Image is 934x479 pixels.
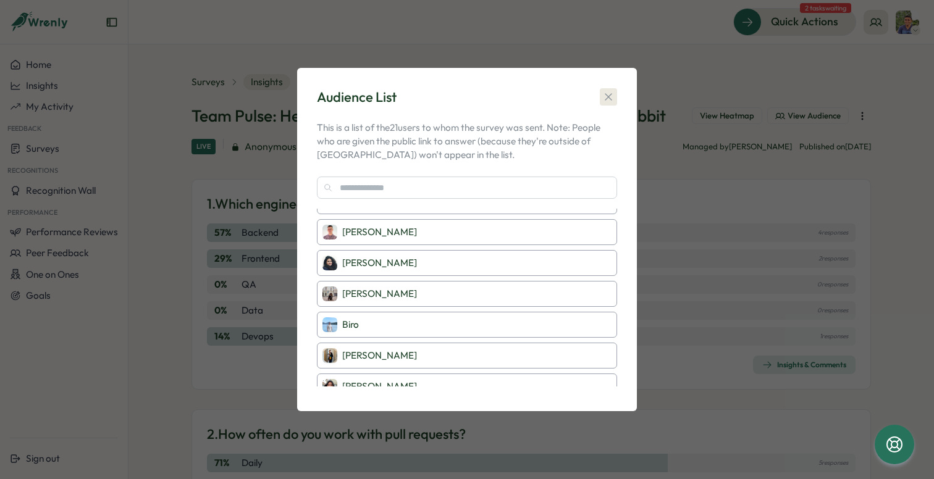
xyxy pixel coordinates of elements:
div: Audience List [317,88,397,107]
p: [PERSON_NAME] [342,349,417,362]
img: Biro [322,317,337,332]
p: Biro [342,318,359,331]
img: Denys Gaievskyi [322,348,337,363]
p: [PERSON_NAME] [342,256,417,270]
img: Unnati Gupta [322,256,337,270]
p: This is a list of the 21 users to whom the survey was sent. Note: People who are given the public... [317,121,617,162]
img: Zhe Yan [322,286,337,301]
p: [PERSON_NAME] [342,380,417,393]
p: [PERSON_NAME] [342,225,417,239]
img: JD Willemse [322,225,337,239]
p: [PERSON_NAME] [342,287,417,301]
img: Gabriel Fioretti [322,379,337,394]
